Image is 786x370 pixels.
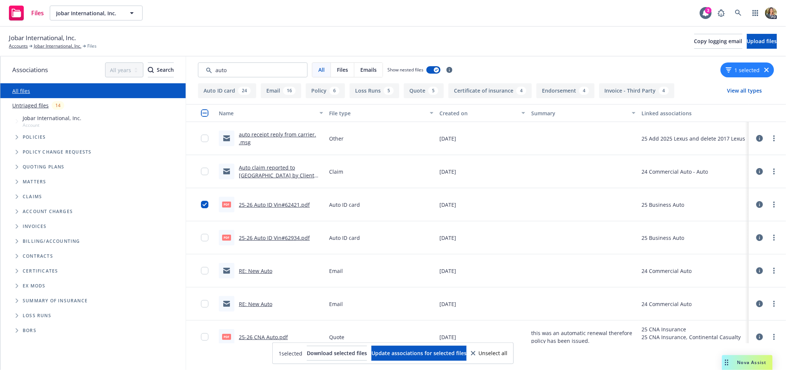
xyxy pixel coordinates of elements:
span: Billing/Accounting [23,239,80,244]
div: 25 CNA Insurance, Continental Casualty Company - CNA Insurance [642,333,746,349]
button: SearchSearch [148,62,174,77]
span: Quoting plans [23,165,65,169]
a: Untriaged files [12,102,49,109]
span: [DATE] [439,201,456,209]
a: Files [6,3,47,23]
a: more [770,332,779,341]
div: Created on [439,109,517,117]
button: Download selected files [307,346,367,361]
button: File type [326,104,436,122]
button: Email [261,83,301,98]
span: BORs [23,328,36,333]
input: Toggle Row Selected [201,234,208,241]
span: Upload files [747,38,777,45]
input: Toggle Row Selected [201,333,208,341]
span: Account [23,122,81,128]
span: Certificates [23,269,58,273]
span: [DATE] [439,267,456,275]
a: RE: New Auto [239,267,272,274]
span: Nova Assist [737,359,767,366]
span: Claim [329,168,343,176]
div: 25 CNA Insurance [642,325,746,333]
a: Jobar International, Inc. [34,43,81,49]
button: View all types [715,83,774,98]
button: Name [216,104,326,122]
button: Created on [436,104,528,122]
span: Download selected files [307,350,367,357]
a: Switch app [748,6,763,20]
a: more [770,233,779,242]
svg: Search [148,67,154,73]
div: 24 [238,87,251,95]
span: Show nested files [387,67,423,73]
span: pdf [222,334,231,340]
span: Loss Runs [23,313,51,318]
div: 24 Commercial Auto [642,267,692,275]
div: 25 Business Auto [642,234,684,242]
button: Auto ID card [198,83,256,98]
a: Accounts [9,43,28,49]
a: 25-26 CNA Auto.pdf [239,334,288,341]
div: Folder Tree Example [0,234,186,338]
span: Email [329,267,343,275]
button: Upload files [747,34,777,49]
button: Jobar International, Inc. [50,6,143,20]
button: Loss Runs [350,83,399,98]
span: Auto ID card [329,201,360,209]
div: Tree Example [0,113,186,234]
span: Other [329,135,344,142]
a: 25-26 Auto ID Vin#62421.pdf [239,201,310,208]
input: Toggle Row Selected [201,267,208,274]
button: Linked associations [639,104,749,122]
button: Unselect all [471,346,507,361]
span: Associations [12,65,48,75]
a: auto receipt reply from carrier. .msg [239,131,316,146]
span: Quote [329,333,344,341]
div: 24 Commercial Auto [642,300,692,308]
a: more [770,266,779,275]
a: Auto claim reported to [GEOGRAPHIC_DATA] by Client [PERSON_NAME].msg [239,164,314,187]
div: Name [219,109,315,117]
span: [DATE] [439,300,456,308]
span: Jobar International, Inc. [9,33,76,43]
span: Ex Mods [23,284,45,288]
span: Summary of insurance [23,299,88,303]
a: more [770,200,779,209]
div: Linked associations [642,109,746,117]
span: Policy change requests [23,150,91,154]
div: 4 [516,87,526,95]
div: 25 Add 2025 Lexus and delete 2017 Lexus [642,135,745,142]
span: [DATE] [439,168,456,176]
a: RE: New Auto [239,300,272,308]
a: All files [12,87,30,94]
button: 1 selected [726,66,760,74]
span: 1 selected [279,350,302,357]
div: 16 [283,87,296,95]
a: more [770,167,779,176]
input: Toggle Row Selected [201,300,208,308]
span: Email [329,300,343,308]
span: Files [31,10,44,16]
span: All [318,66,325,74]
span: Claims [23,194,42,199]
span: Policies [23,135,46,139]
input: Select all [201,109,208,117]
div: 3 [705,7,712,14]
div: 4 [579,87,589,95]
a: more [770,299,779,308]
button: Update associations for selected files [371,346,467,361]
div: 14 [52,101,64,110]
input: Search by keyword... [198,62,308,77]
button: Summary [528,104,639,122]
span: this was an automatic renewal therefore policy has been issued. [531,329,636,345]
div: File type [329,109,425,117]
span: [DATE] [439,234,456,242]
span: pdf [222,202,231,207]
span: pdf [222,235,231,240]
div: 5 [428,87,438,95]
button: Invoice - Third Party [599,83,675,98]
span: Update associations for selected files [371,350,467,357]
div: 24 Commercial Auto - Auto [642,168,708,176]
div: 25 Business Auto [642,201,684,209]
span: Jobar International, Inc. [56,9,120,17]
